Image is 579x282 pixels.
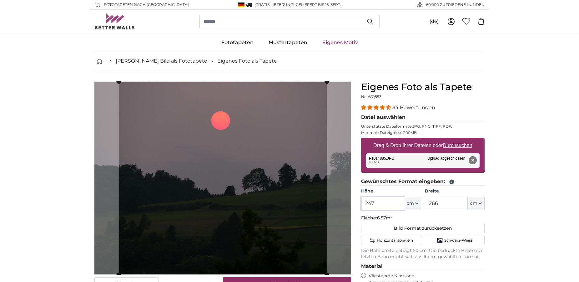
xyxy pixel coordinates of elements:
[425,236,485,245] button: Schwarz-Weiss
[116,57,207,65] a: [PERSON_NAME] Bild als Fototapete
[361,105,392,110] span: 4.32 stars
[361,94,381,99] span: Nr. WQ553
[315,34,365,51] a: Eigenes Motiv
[404,197,421,210] button: cm
[104,2,189,8] span: Fototapeten nach [GEOGRAPHIC_DATA]
[361,130,485,135] p: Maximale Dateigrösse 200MB.
[444,238,473,243] span: Schwarz-Weiss
[407,200,414,207] span: cm
[425,188,485,194] label: Breite
[361,124,485,129] p: Unterstützte Dateiformate JPG, PNG, TIFF, PDF.
[94,13,135,29] img: Betterwalls
[361,81,485,93] h1: Eigenes Foto als Tapete
[94,51,485,71] nav: breadcrumbs
[426,2,485,8] span: 60'000 ZUFRIEDENE KUNDEN
[361,224,485,233] button: Bild Format zurücksetzen
[217,57,277,65] a: Eigenes Foto als Tapete
[361,188,421,194] label: Höhe
[296,2,341,7] span: Geliefert bis 16. Sept.
[361,263,485,270] legend: Material
[361,178,485,186] legend: Gewünschtes Format eingeben:
[377,238,413,243] span: Horizontal spiegeln
[361,215,485,221] p: Fläche:
[214,34,261,51] a: Fototapeten
[392,105,435,110] span: 34 Bewertungen
[361,114,485,121] legend: Datei auswählen
[261,34,315,51] a: Mustertapeten
[255,2,294,7] span: GRATIS Lieferung!
[294,2,341,7] span: -
[371,139,475,152] label: Drag & Drop Ihrer Dateien oder
[377,215,392,221] span: 6.57m²
[468,197,485,210] button: cm
[238,3,244,7] img: Deutschland
[443,143,472,148] u: Durchsuchen
[425,16,444,27] button: (de)
[361,248,485,260] p: Die Bahnbreite beträgt 50 cm. Die bedruckte Breite der letzten Bahn ergibt sich aus Ihrem gewählt...
[361,236,421,245] button: Horizontal spiegeln
[470,200,477,207] span: cm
